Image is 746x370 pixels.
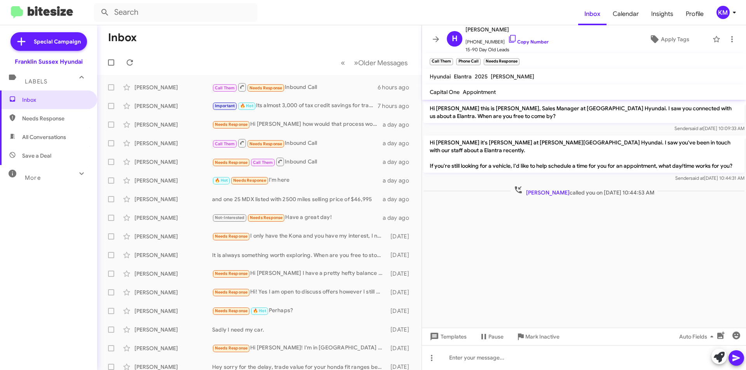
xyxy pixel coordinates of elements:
span: Appointment [463,89,496,96]
span: [PERSON_NAME] [491,73,534,80]
span: « [341,58,345,68]
span: said at [690,125,703,131]
span: Needs Response [215,290,248,295]
div: Hi [PERSON_NAME] how would that process work I don't currently have it registered since I don't u... [212,120,383,129]
div: Franklin Sussex Hyundai [15,58,83,66]
span: called you on [DATE] 10:44:53 AM [511,185,657,196]
div: Its almost 3,000 of tax credit savings for tradign the truck [212,101,378,110]
span: Needs Response [22,115,88,122]
span: Sender [DATE] 10:44:31 AM [675,175,744,181]
div: [DATE] [387,288,415,296]
div: [DATE] [387,326,415,334]
div: [PERSON_NAME] [134,251,212,259]
div: Have a great day! [212,213,383,222]
div: Hi [PERSON_NAME]! I'm in [GEOGRAPHIC_DATA] on [GEOGRAPHIC_DATA]. What's your quote on 2026 Ioniq ... [212,344,387,353]
div: 6 hours ago [378,83,415,91]
nav: Page navigation example [336,55,412,71]
span: Save a Deal [22,152,51,160]
div: a day ago [383,214,415,222]
span: Call Them [215,141,235,146]
small: Needs Response [484,58,519,65]
div: [PERSON_NAME] [134,326,212,334]
div: [PERSON_NAME] [134,139,212,147]
small: Call Them [430,58,453,65]
span: Needs Response [249,141,282,146]
div: Hi! Yes I am open to discuss offers however I still owe like $24,000 [212,288,387,297]
div: [PERSON_NAME] [134,233,212,240]
div: [PERSON_NAME] [134,195,212,203]
span: Templates [428,330,467,344]
span: Capital One [430,89,460,96]
span: Needs Response [215,234,248,239]
a: Special Campaign [10,32,87,51]
span: Older Messages [358,59,408,67]
div: Inbound Call [212,82,378,92]
span: said at [690,175,704,181]
div: [PERSON_NAME] [134,121,212,129]
div: Sadly I need my car. [212,326,387,334]
button: Templates [422,330,473,344]
button: KM [710,6,737,19]
div: [PERSON_NAME] [134,344,212,352]
span: [PERSON_NAME] [526,189,570,196]
span: Needs Response [215,308,248,313]
button: Mark Inactive [510,330,566,344]
div: [DATE] [387,307,415,315]
div: [DATE] [387,344,415,352]
div: [DATE] [387,233,415,240]
div: I'm here [212,176,383,185]
span: Not-Interested [215,215,245,220]
div: [PERSON_NAME] [134,288,212,296]
span: Call Them [253,160,273,165]
span: Pause [488,330,504,344]
div: Inbound Call [212,157,383,167]
span: Needs Response [249,85,282,90]
span: All Conversations [22,133,66,141]
div: It is always something worth exploring. When are you free to stop by? You can sit with [PERSON_NA... [212,251,387,259]
span: More [25,174,41,181]
small: Phone Call [456,58,480,65]
button: Previous [336,55,350,71]
div: [PERSON_NAME] [134,307,212,315]
div: [PERSON_NAME] [134,83,212,91]
span: Elantra [454,73,472,80]
p: Hi [PERSON_NAME] it's [PERSON_NAME] at [PERSON_NAME][GEOGRAPHIC_DATA] Hyundai. I saw you've been ... [424,135,744,173]
button: Pause [473,330,510,344]
div: I only have the Kona and you have my interest, I need to know more...[PERSON_NAME] [212,232,387,241]
div: [PERSON_NAME] [134,158,212,166]
a: Insights [645,3,680,25]
span: Sender [DATE] 10:09:33 AM [675,125,744,131]
a: Profile [680,3,710,25]
div: Hi [PERSON_NAME] I have a pretty hefty balance on my loan and would need to be offered enough tha... [212,269,387,278]
span: [PHONE_NUMBER] [465,34,549,46]
div: and one 25 MDX listed with 2500 miles selling price of $46,995 [212,195,383,203]
span: 2025 [475,73,488,80]
div: a day ago [383,177,415,184]
span: Labels [25,78,47,85]
span: Important [215,103,235,108]
span: Special Campaign [34,38,81,45]
span: Auto Fields [679,330,716,344]
span: Apply Tags [661,32,689,46]
div: [PERSON_NAME] [134,102,212,110]
div: KM [716,6,730,19]
span: Needs Response [215,271,248,276]
span: [PERSON_NAME] [465,25,549,34]
span: 🔥 Hot [215,178,228,183]
span: Needs Response [250,215,283,220]
div: Inbound Call [212,138,383,148]
a: Calendar [607,3,645,25]
a: Inbox [578,3,607,25]
div: a day ago [383,139,415,147]
button: Next [349,55,412,71]
button: Auto Fields [673,330,723,344]
a: Copy Number [508,39,549,45]
h1: Inbox [108,31,137,44]
button: Apply Tags [629,32,709,46]
span: Needs Response [233,178,266,183]
p: Hi [PERSON_NAME] this is [PERSON_NAME], Sales Manager at [GEOGRAPHIC_DATA] Hyundai. I saw you con... [424,101,744,123]
div: a day ago [383,158,415,166]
